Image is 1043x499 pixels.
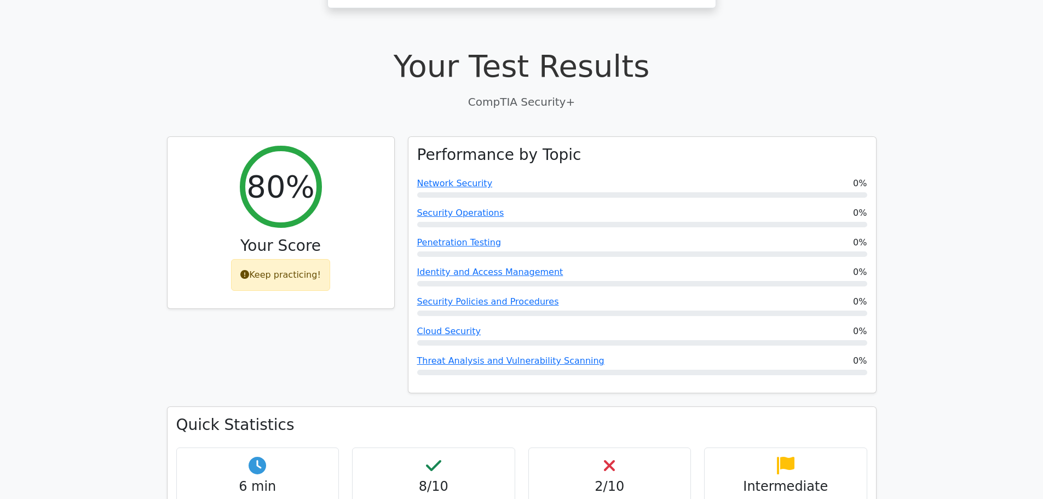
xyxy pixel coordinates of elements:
[231,259,330,291] div: Keep practicing!
[853,177,867,190] span: 0%
[853,266,867,279] span: 0%
[417,326,481,336] a: Cloud Security
[417,267,563,277] a: Identity and Access Management
[417,355,604,366] a: Threat Analysis and Vulnerability Scanning
[176,237,385,255] h3: Your Score
[186,479,330,495] h4: 6 min
[538,479,682,495] h4: 2/10
[417,146,581,164] h3: Performance by Topic
[417,178,493,188] a: Network Security
[246,168,314,205] h2: 80%
[417,296,559,307] a: Security Policies and Procedures
[176,416,867,434] h3: Quick Statistics
[713,479,858,495] h4: Intermediate
[167,94,877,110] p: CompTIA Security+
[167,48,877,84] h1: Your Test Results
[853,295,867,308] span: 0%
[853,354,867,368] span: 0%
[417,208,504,218] a: Security Operations
[417,237,502,248] a: Penetration Testing
[853,325,867,338] span: 0%
[853,207,867,220] span: 0%
[361,479,506,495] h4: 8/10
[853,236,867,249] span: 0%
